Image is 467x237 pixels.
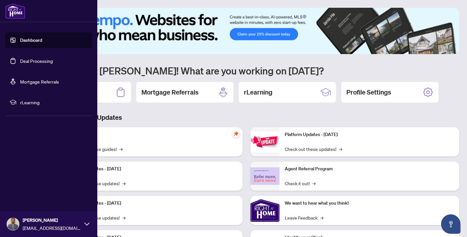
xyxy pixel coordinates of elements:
[416,48,427,50] button: 1
[7,218,19,230] img: Profile Icon
[244,88,272,97] h2: rLearning
[250,167,280,185] img: Agent Referral Program
[119,145,123,152] span: →
[5,3,25,19] img: logo
[440,48,442,50] button: 4
[285,131,454,138] p: Platform Updates - [DATE]
[34,113,459,122] h3: Brokerage & Industry Updates
[20,58,53,64] a: Deal Processing
[346,88,391,97] h2: Profile Settings
[23,224,81,231] span: [EMAIL_ADDRESS][DOMAIN_NAME]
[285,180,316,187] a: Check it out!→
[34,64,459,77] h1: Welcome back [PERSON_NAME]! What are you working on [DATE]?
[34,8,459,54] img: Slide 0
[141,88,198,97] h2: Mortgage Referrals
[250,131,280,152] img: Platform Updates - June 23, 2025
[339,145,342,152] span: →
[20,79,59,85] a: Mortgage Referrals
[232,130,240,138] span: pushpin
[450,48,453,50] button: 6
[429,48,432,50] button: 2
[20,37,42,43] a: Dashboard
[435,48,437,50] button: 3
[285,214,323,221] a: Leave Feedback→
[68,200,237,207] p: Platform Updates - [DATE]
[285,200,454,207] p: We want to hear what you think!
[312,180,316,187] span: →
[122,214,126,221] span: →
[285,145,342,152] a: Check out these updates!→
[320,214,323,221] span: →
[20,99,88,106] span: rLearning
[441,214,461,234] button: Open asap
[68,165,237,173] p: Platform Updates - [DATE]
[23,217,81,224] span: [PERSON_NAME]
[122,180,126,187] span: →
[250,196,280,225] img: We want to hear what you think!
[68,131,237,138] p: Self-Help
[285,165,454,173] p: Agent Referral Program
[445,48,448,50] button: 5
